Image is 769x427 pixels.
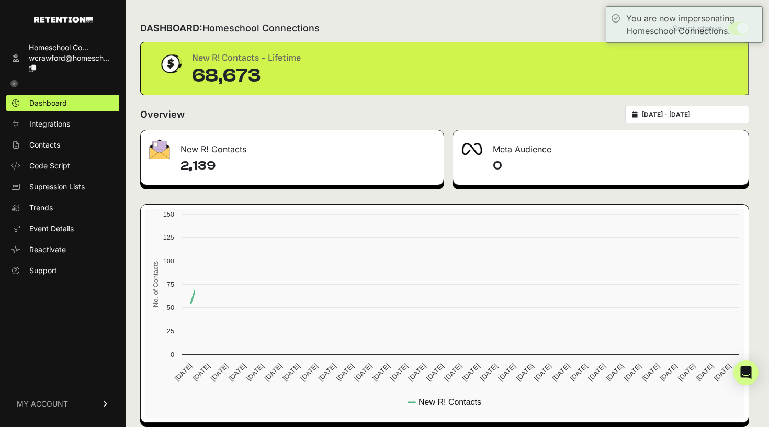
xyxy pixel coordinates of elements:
[299,362,320,383] text: [DATE]
[659,362,679,383] text: [DATE]
[29,182,85,192] span: Supression Lists
[6,199,119,216] a: Trends
[389,362,409,383] text: [DATE]
[694,362,715,383] text: [DATE]
[141,130,444,162] div: New R! Contacts
[496,362,517,383] text: [DATE]
[245,362,265,383] text: [DATE]
[29,161,70,171] span: Code Script
[171,351,174,358] text: 0
[586,362,607,383] text: [DATE]
[192,51,301,65] div: New R! Contacts - Lifetime
[623,362,643,383] text: [DATE]
[425,362,445,383] text: [DATE]
[550,362,571,383] text: [DATE]
[407,362,427,383] text: [DATE]
[353,362,374,383] text: [DATE]
[29,203,53,213] span: Trends
[6,158,119,174] a: Code Script
[167,304,174,311] text: 50
[191,362,211,383] text: [DATE]
[733,360,759,385] div: Open Intercom Messenger
[533,362,553,383] text: [DATE]
[167,327,174,335] text: 25
[227,362,247,383] text: [DATE]
[34,17,93,23] img: Retention.com
[371,362,391,383] text: [DATE]
[17,399,68,409] span: MY ACCOUNT
[605,362,625,383] text: [DATE]
[479,362,499,383] text: [DATE]
[6,178,119,195] a: Supression Lists
[640,362,661,383] text: [DATE]
[140,107,185,122] h2: Overview
[167,280,174,288] text: 75
[163,257,174,265] text: 100
[173,362,194,383] text: [DATE]
[29,98,67,108] span: Dashboard
[157,51,184,77] img: dollar-coin-05c43ed7efb7bc0c12610022525b4bbbb207c7efeef5aecc26f025e68dcafac9.png
[202,23,320,33] span: Homeschool Connections
[29,119,70,129] span: Integrations
[140,21,320,36] h2: DASHBOARD:
[29,223,74,234] span: Event Details
[152,261,160,307] text: No. of Contacts
[29,42,115,53] div: Homeschool Co...
[676,362,697,383] text: [DATE]
[209,362,230,383] text: [DATE]
[29,53,110,62] span: wcrawford@homesch...
[281,362,301,383] text: [DATE]
[317,362,337,383] text: [DATE]
[29,140,60,150] span: Contacts
[713,362,733,383] text: [DATE]
[6,262,119,279] a: Support
[569,362,589,383] text: [DATE]
[163,210,174,218] text: 150
[6,241,119,258] a: Reactivate
[180,158,435,174] h4: 2,139
[149,139,170,159] img: fa-envelope-19ae18322b30453b285274b1b8af3d052b27d846a4fbe8435d1a52b978f639a2.png
[453,130,749,162] div: Meta Audience
[443,362,463,383] text: [DATE]
[163,233,174,241] text: 125
[493,158,740,174] h4: 0
[461,362,481,383] text: [DATE]
[6,220,119,237] a: Event Details
[6,39,119,77] a: Homeschool Co... wcrawford@homesch...
[419,398,481,407] text: New R! Contacts
[6,388,119,420] a: MY ACCOUNT
[461,143,482,155] img: fa-meta-2f981b61bb99beabf952f7030308934f19ce035c18b003e963880cc3fabeebb7.png
[6,137,119,153] a: Contacts
[6,116,119,132] a: Integrations
[6,95,119,111] a: Dashboard
[192,65,301,86] div: 68,673
[263,362,284,383] text: [DATE]
[626,12,757,37] div: You are now impersonating Homeschool Connections.
[335,362,355,383] text: [DATE]
[29,244,66,255] span: Reactivate
[29,265,57,276] span: Support
[515,362,535,383] text: [DATE]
